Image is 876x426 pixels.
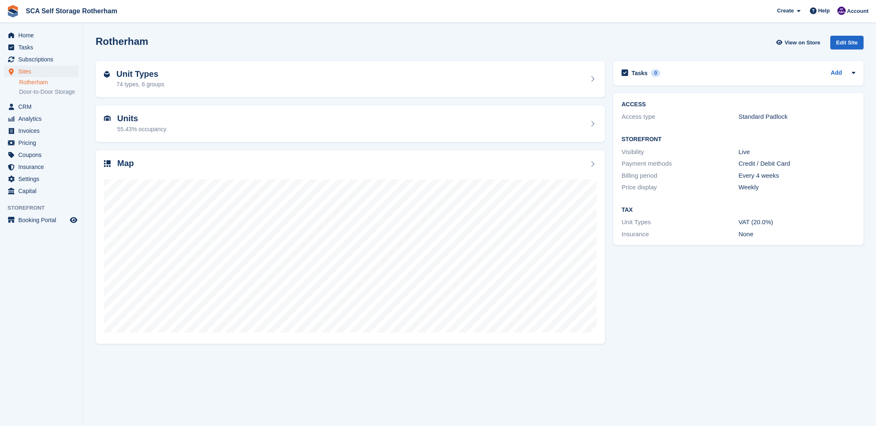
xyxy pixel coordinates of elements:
[4,42,79,53] a: menu
[775,36,824,49] a: View on Store
[738,230,855,239] div: None
[837,7,846,15] img: Kelly Neesham
[4,29,79,41] a: menu
[19,78,79,86] a: Rotherham
[18,54,68,65] span: Subscriptions
[18,66,68,77] span: Sites
[622,101,855,108] h2: ACCESS
[117,125,166,134] div: 55.43% occupancy
[4,113,79,125] a: menu
[104,71,110,78] img: unit-type-icn-2b2737a686de81e16bb02015468b77c625bbabd49415b5ef34ead5e3b44a266d.svg
[4,214,79,226] a: menu
[22,4,121,18] a: SCA Self Storage Rotherham
[18,101,68,113] span: CRM
[622,171,738,181] div: Billing period
[4,101,79,113] a: menu
[785,39,820,47] span: View on Store
[632,69,648,77] h2: Tasks
[4,161,79,173] a: menu
[18,161,68,173] span: Insurance
[18,125,68,137] span: Invoices
[18,149,68,161] span: Coupons
[18,42,68,53] span: Tasks
[738,147,855,157] div: Live
[96,150,605,344] a: Map
[4,54,79,65] a: menu
[738,183,855,192] div: Weekly
[4,173,79,185] a: menu
[738,171,855,181] div: Every 4 weeks
[117,114,166,123] h2: Units
[116,80,164,89] div: 74 types, 6 groups
[4,125,79,137] a: menu
[96,105,605,142] a: Units 55.43% occupancy
[622,183,738,192] div: Price display
[96,61,605,98] a: Unit Types 74 types, 6 groups
[622,112,738,122] div: Access type
[69,215,79,225] a: Preview store
[651,69,661,77] div: 0
[96,36,148,47] h2: Rotherham
[4,185,79,197] a: menu
[7,5,19,17] img: stora-icon-8386f47178a22dfd0bd8f6a31ec36ba5ce8667c1dd55bd0f319d3a0aa187defe.svg
[622,218,738,227] div: Unit Types
[831,69,842,78] a: Add
[738,159,855,169] div: Credit / Debit Card
[117,159,134,168] h2: Map
[4,137,79,149] a: menu
[847,7,869,15] span: Account
[830,36,864,49] div: Edit Site
[18,29,68,41] span: Home
[622,147,738,157] div: Visibility
[738,112,855,122] div: Standard Padlock
[622,207,855,213] h2: Tax
[18,185,68,197] span: Capital
[4,149,79,161] a: menu
[622,159,738,169] div: Payment methods
[830,36,864,53] a: Edit Site
[18,113,68,125] span: Analytics
[104,160,111,167] img: map-icn-33ee37083ee616e46c38cad1a60f524a97daa1e2b2c8c0bc3eb3415660979fc1.svg
[622,136,855,143] h2: Storefront
[18,173,68,185] span: Settings
[738,218,855,227] div: VAT (20.0%)
[18,214,68,226] span: Booking Portal
[18,137,68,149] span: Pricing
[818,7,830,15] span: Help
[116,69,164,79] h2: Unit Types
[7,204,83,212] span: Storefront
[777,7,794,15] span: Create
[104,115,111,121] img: unit-icn-7be61d7bf1b0ce9d3e12c5938cc71ed9869f7b940bace4675aadf7bd6d80202e.svg
[4,66,79,77] a: menu
[622,230,738,239] div: Insurance
[19,88,79,96] a: Door-to-Door Storage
